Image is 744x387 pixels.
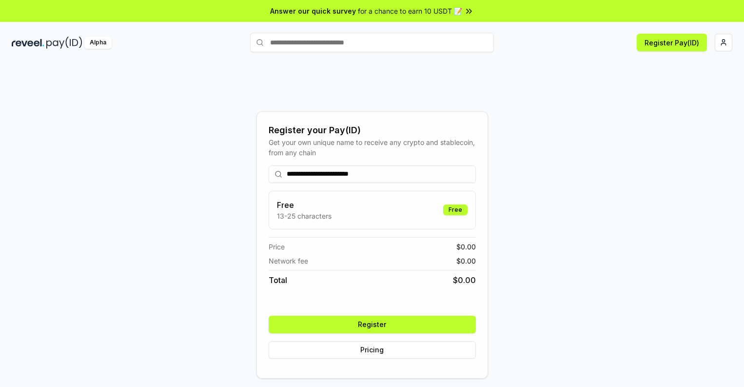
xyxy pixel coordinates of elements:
[269,242,285,252] span: Price
[277,199,332,211] h3: Free
[46,37,82,49] img: pay_id
[443,204,468,215] div: Free
[269,316,476,333] button: Register
[269,256,308,266] span: Network fee
[277,211,332,221] p: 13-25 characters
[269,137,476,158] div: Get your own unique name to receive any crypto and stablecoin, from any chain
[453,274,476,286] span: $ 0.00
[456,242,476,252] span: $ 0.00
[269,274,287,286] span: Total
[456,256,476,266] span: $ 0.00
[270,6,356,16] span: Answer our quick survey
[269,341,476,359] button: Pricing
[84,37,112,49] div: Alpha
[637,34,707,51] button: Register Pay(ID)
[358,6,462,16] span: for a chance to earn 10 USDT 📝
[12,37,44,49] img: reveel_dark
[269,123,476,137] div: Register your Pay(ID)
